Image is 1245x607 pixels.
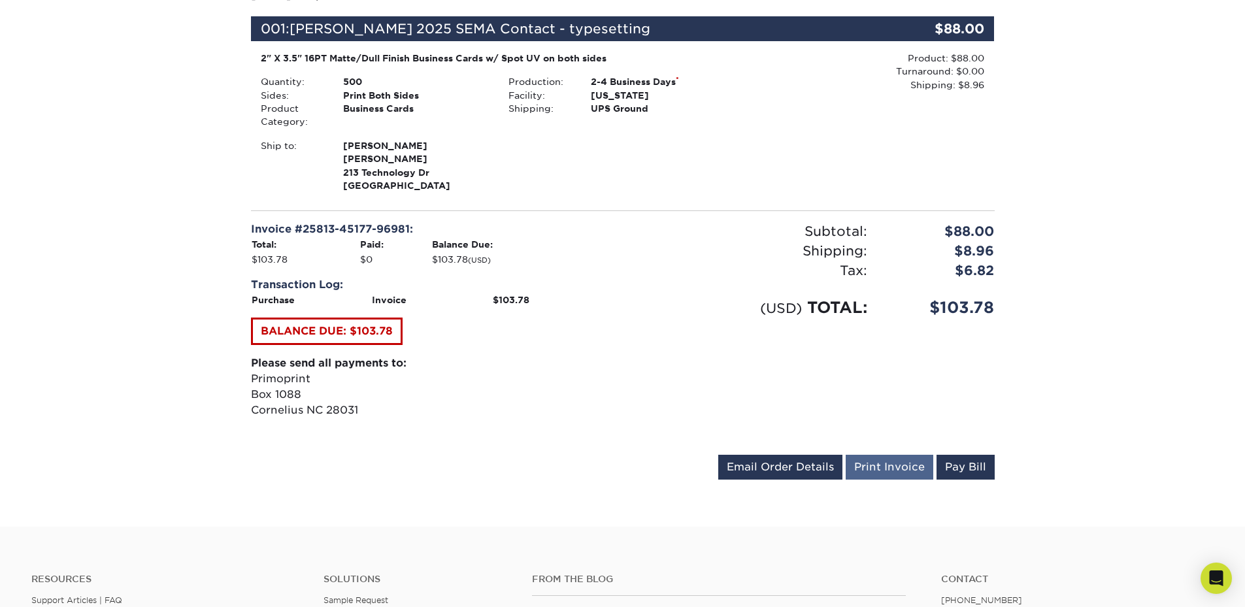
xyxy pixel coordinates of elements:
div: [US_STATE] [581,89,746,102]
strong: $103.78 [493,295,529,305]
a: Print Invoice [846,455,933,480]
div: Subtotal: [623,221,877,241]
div: Ship to: [251,139,333,193]
div: Quantity: [251,75,333,88]
div: 001: [251,16,871,41]
div: 500 [333,75,499,88]
div: 2-4 Business Days [581,75,746,88]
div: 2" X 3.5" 16PT Matte/Dull Finish Business Cards w/ Spot UV on both sides [261,52,737,65]
div: Transaction Log: [251,277,613,293]
strong: [GEOGRAPHIC_DATA] [343,139,489,191]
div: Shipping: [623,241,877,261]
td: $103.78 [251,252,359,267]
small: (USD) [760,300,802,316]
div: Product: $88.00 Turnaround: $0.00 Shipping: $8.96 [746,52,984,91]
th: Total: [251,237,359,252]
div: $8.96 [877,241,1004,261]
a: Email Order Details [718,455,842,480]
div: Print Both Sides [333,89,499,102]
a: [PHONE_NUMBER] [941,595,1022,605]
div: Open Intercom Messenger [1201,563,1232,594]
div: $88.00 [871,16,995,41]
td: $103.78 [431,252,612,267]
td: $0 [359,252,432,267]
h4: From the Blog [532,574,906,585]
span: [PERSON_NAME] [343,152,489,165]
h4: Solutions [324,574,512,585]
strong: Purchase [252,295,295,305]
div: UPS Ground [581,102,746,115]
div: Tax: [623,261,877,280]
span: [PERSON_NAME] [343,139,489,152]
a: Contact [941,574,1214,585]
a: Pay Bill [937,455,995,480]
p: Primoprint Box 1088 Cornelius NC 28031 [251,355,613,418]
th: Balance Due: [431,237,612,252]
small: (USD) [468,256,491,265]
a: Sample Request [324,595,388,605]
div: $88.00 [877,221,1004,241]
span: TOTAL: [807,298,867,317]
div: Invoice #25813-45177-96981: [251,221,613,237]
h4: Resources [31,574,304,585]
div: Product Category: [251,102,333,129]
div: Sides: [251,89,333,102]
div: Production: [499,75,581,88]
div: Business Cards [333,102,499,129]
th: Paid: [359,237,432,252]
div: $103.78 [877,296,1004,320]
div: $6.82 [877,261,1004,280]
div: Shipping: [499,102,581,115]
iframe: Google Customer Reviews [3,567,111,602]
strong: Invoice [372,295,407,305]
span: 213 Technology Dr [343,166,489,179]
span: [PERSON_NAME] 2025 SEMA Contact - typesetting [290,21,650,37]
div: Facility: [499,89,581,102]
strong: Please send all payments to: [251,357,407,369]
a: BALANCE DUE: $103.78 [251,318,403,345]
